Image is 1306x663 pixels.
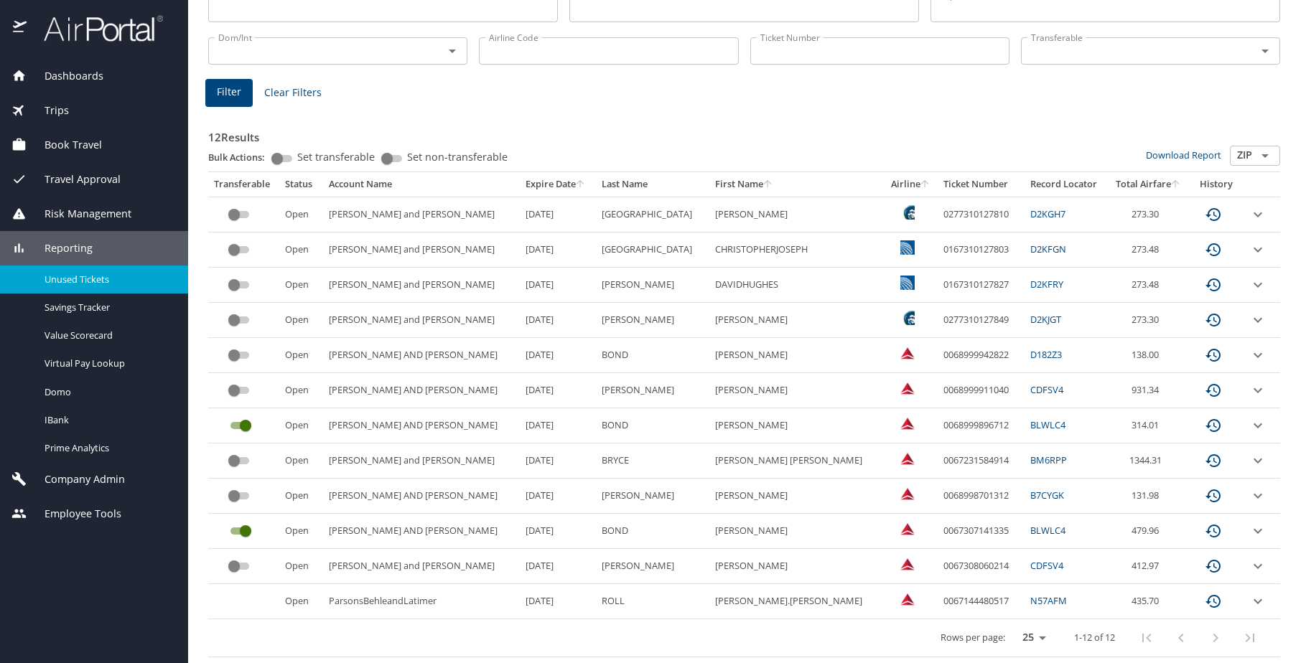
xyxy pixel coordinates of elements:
[938,584,1025,619] td: 0067144480517
[1030,594,1067,607] a: N57AFM
[279,338,322,373] td: Open
[297,152,375,162] span: Set transferable
[323,268,520,303] td: [PERSON_NAME] and [PERSON_NAME]
[1030,418,1065,431] a: BLWLC4
[323,549,520,584] td: [PERSON_NAME] and [PERSON_NAME]
[920,180,930,189] button: sort
[1074,633,1115,642] p: 1-12 of 12
[596,303,710,338] td: [PERSON_NAME]
[1030,348,1062,361] a: D182Z3
[938,268,1025,303] td: 0167310127827
[1030,313,1061,326] a: D2KJGT
[1249,522,1267,540] button: expand row
[900,240,915,255] img: United Airlines
[279,549,322,584] td: Open
[45,385,171,399] span: Domo
[709,232,883,268] td: CHRISTOPHERJOSEPH
[1249,382,1267,399] button: expand row
[27,103,69,118] span: Trips
[323,303,520,338] td: [PERSON_NAME] and [PERSON_NAME]
[938,303,1025,338] td: 0277310127849
[1030,453,1067,466] a: BM6RPP
[1108,373,1189,408] td: 931.34
[1025,172,1107,197] th: Record Locator
[208,172,1280,657] table: custom pagination table
[1249,487,1267,504] button: expand row
[279,197,322,232] td: Open
[596,549,710,584] td: [PERSON_NAME]
[596,172,710,197] th: Last Name
[323,197,520,232] td: [PERSON_NAME] and [PERSON_NAME]
[520,479,596,514] td: [DATE]
[709,373,883,408] td: [PERSON_NAME]
[1249,276,1267,293] button: expand row
[576,180,586,189] button: sort
[1249,558,1267,575] button: expand row
[938,479,1025,514] td: 0068998701312
[1030,278,1063,291] a: D2KFRY
[323,338,520,373] td: [PERSON_NAME] AND [PERSON_NAME]
[709,549,883,584] td: [PERSON_NAME]
[938,408,1025,443] td: 0068999896712
[520,584,596,619] td: [DATE]
[596,408,710,443] td: BOND
[27,137,102,153] span: Book Travel
[1108,408,1189,443] td: 314.01
[1108,338,1189,373] td: 138.00
[1030,559,1063,572] a: CDFSV4
[1108,443,1189,479] td: 1344.31
[45,441,171,455] span: Prime Analytics
[45,273,171,286] span: Unused Tickets
[323,479,520,514] td: [PERSON_NAME] AND [PERSON_NAME]
[900,416,915,431] img: Delta Airlines
[279,268,322,303] td: Open
[279,303,322,338] td: Open
[45,329,171,342] span: Value Scorecard
[596,373,710,408] td: [PERSON_NAME]
[520,549,596,584] td: [DATE]
[1249,347,1267,364] button: expand row
[900,522,915,536] img: Delta Airlines
[279,443,322,479] td: Open
[1108,549,1189,584] td: 412.97
[1249,206,1267,223] button: expand row
[323,443,520,479] td: [PERSON_NAME] and [PERSON_NAME]
[900,276,915,290] img: United Airlines
[1255,146,1275,166] button: Open
[520,338,596,373] td: [DATE]
[323,172,520,197] th: Account Name
[520,268,596,303] td: [DATE]
[709,479,883,514] td: [PERSON_NAME]
[279,514,322,549] td: Open
[279,232,322,268] td: Open
[709,268,883,303] td: DAVIDHUGHES
[1030,524,1065,537] a: BLWLC4
[279,479,322,514] td: Open
[900,557,915,571] img: Delta Airlines
[1030,243,1066,255] a: D2KFGN
[938,514,1025,549] td: 0067307141335
[264,84,322,102] span: Clear Filters
[1146,149,1221,161] a: Download Report
[27,206,131,222] span: Risk Management
[1108,232,1189,268] td: 273.48
[938,373,1025,408] td: 0068999911040
[938,549,1025,584] td: 0067308060214
[596,197,710,232] td: [GEOGRAPHIC_DATA]
[709,584,883,619] td: [PERSON_NAME].[PERSON_NAME]
[900,451,915,466] img: Delta Airlines
[763,180,773,189] button: sort
[1171,180,1181,189] button: sort
[323,514,520,549] td: [PERSON_NAME] AND [PERSON_NAME]
[709,172,883,197] th: First Name
[596,514,710,549] td: BOND
[1249,417,1267,434] button: expand row
[442,41,462,61] button: Open
[45,413,171,427] span: IBank
[1030,383,1063,396] a: CDFSV4
[13,14,28,42] img: icon-airportal.png
[1108,514,1189,549] td: 479.96
[900,311,915,325] img: Alaska Airlines
[27,506,121,522] span: Employee Tools
[1108,303,1189,338] td: 273.30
